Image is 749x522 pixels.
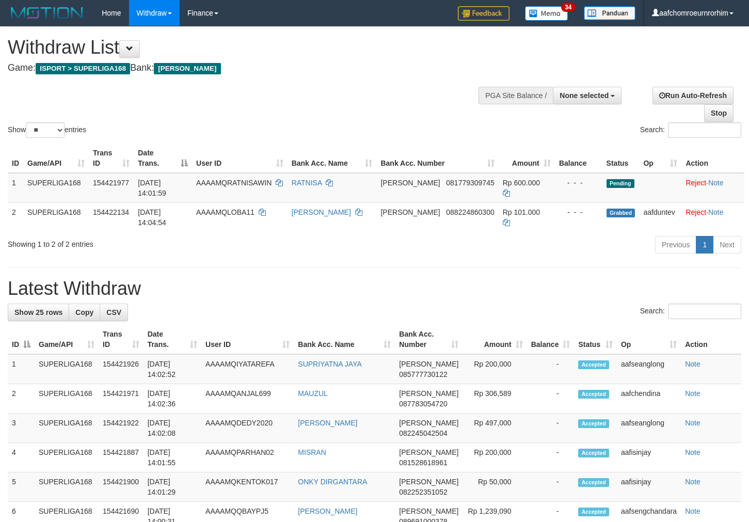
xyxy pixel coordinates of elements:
[99,354,144,384] td: 154421926
[298,478,367,486] a: ONKY DIRGANTARA
[99,414,144,443] td: 154421922
[463,414,527,443] td: Rp 497,000
[8,278,741,299] h1: Latest Withdraw
[14,308,62,317] span: Show 25 rows
[607,179,634,188] span: Pending
[23,202,89,232] td: SUPERLIGA168
[8,354,35,384] td: 1
[138,208,166,227] span: [DATE] 14:04:54
[527,472,575,502] td: -
[93,179,129,187] span: 154421977
[584,6,635,20] img: panduan.png
[681,173,744,203] td: ·
[201,325,294,354] th: User ID: activate to sort column ascending
[298,360,361,368] a: SUPRIYATNA JAYA
[8,202,23,232] td: 2
[298,507,357,515] a: [PERSON_NAME]
[686,208,706,216] a: Reject
[35,354,99,384] td: SUPERLIGA168
[399,389,458,398] span: [PERSON_NAME]
[559,207,598,217] div: - - -
[708,208,724,216] a: Note
[399,370,447,378] span: Copy 085777730122 to clipboard
[574,325,617,354] th: Status: activate to sort column ascending
[138,179,166,197] span: [DATE] 14:01:59
[560,91,609,100] span: None selected
[144,325,201,354] th: Date Trans.: activate to sort column ascending
[298,448,326,456] a: MISRAN
[655,236,696,254] a: Previous
[458,6,509,21] img: Feedback.jpg
[555,144,602,173] th: Balance
[578,390,609,399] span: Accepted
[578,508,609,516] span: Accepted
[617,414,681,443] td: aafseanglong
[503,208,540,216] span: Rp 101.000
[713,236,741,254] a: Next
[639,144,681,173] th: Op: activate to sort column ascending
[617,354,681,384] td: aafseanglong
[561,3,575,12] span: 34
[106,308,121,317] span: CSV
[144,443,201,472] td: [DATE] 14:01:55
[294,325,395,354] th: Bank Acc. Name: activate to sort column ascending
[99,325,144,354] th: Trans ID: activate to sort column ascending
[527,325,575,354] th: Balance: activate to sort column ascending
[89,144,134,173] th: Trans ID: activate to sort column ascending
[527,384,575,414] td: -
[685,360,700,368] a: Note
[399,478,458,486] span: [PERSON_NAME]
[399,488,447,496] span: Copy 082252351052 to clipboard
[399,400,447,408] span: Copy 087783054720 to clipboard
[8,122,86,138] label: Show entries
[99,384,144,414] td: 154421971
[399,429,447,437] span: Copy 082245042504 to clipboard
[681,202,744,232] td: ·
[201,472,294,502] td: AAAAMQKENTOK017
[35,472,99,502] td: SUPERLIGA168
[134,144,192,173] th: Date Trans.: activate to sort column descending
[499,144,555,173] th: Amount: activate to sort column ascending
[559,178,598,188] div: - - -
[399,507,458,515] span: [PERSON_NAME]
[8,5,86,21] img: MOTION_logo.png
[380,208,440,216] span: [PERSON_NAME]
[704,104,734,122] a: Stop
[527,414,575,443] td: -
[196,179,272,187] span: AAAAMQRATNISAWIN
[36,63,130,74] span: ISPORT > SUPERLIGA168
[686,179,706,187] a: Reject
[8,325,35,354] th: ID: activate to sort column descending
[681,325,741,354] th: Action
[69,304,100,321] a: Copy
[652,87,734,104] a: Run Auto-Refresh
[463,384,527,414] td: Rp 306,589
[685,478,700,486] a: Note
[144,384,201,414] td: [DATE] 14:02:36
[399,360,458,368] span: [PERSON_NAME]
[578,449,609,457] span: Accepted
[8,384,35,414] td: 2
[668,122,741,138] input: Search:
[668,304,741,319] input: Search:
[201,354,294,384] td: AAAAMQIYATAREFA
[298,389,328,398] a: MAUZUL
[35,443,99,472] td: SUPERLIGA168
[8,173,23,203] td: 1
[23,144,89,173] th: Game/API: activate to sort column ascending
[395,325,463,354] th: Bank Acc. Number: activate to sort column ascending
[463,325,527,354] th: Amount: activate to sort column ascending
[100,304,128,321] a: CSV
[525,6,568,21] img: Button%20Memo.svg
[192,144,288,173] th: User ID: activate to sort column ascending
[154,63,220,74] span: [PERSON_NAME]
[602,144,640,173] th: Status
[8,414,35,443] td: 3
[298,419,357,427] a: [PERSON_NAME]
[288,144,377,173] th: Bank Acc. Name: activate to sort column ascending
[617,472,681,502] td: aafisinjay
[35,325,99,354] th: Game/API: activate to sort column ascending
[201,443,294,472] td: AAAAMQPARHAN02
[201,384,294,414] td: AAAAMQANJAL699
[640,304,741,319] label: Search:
